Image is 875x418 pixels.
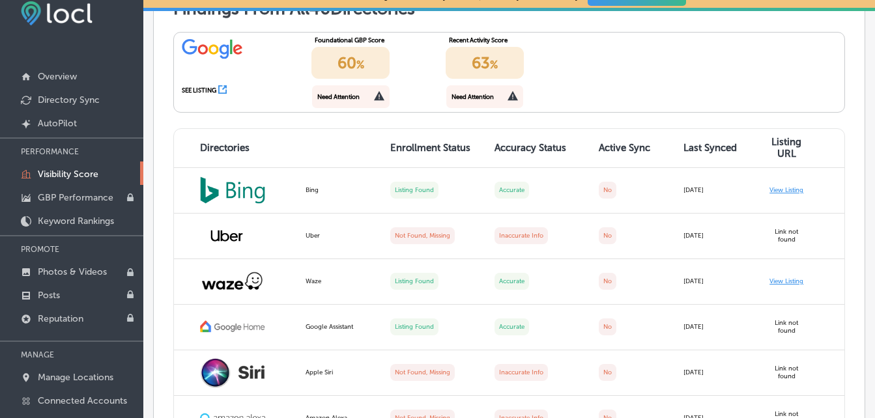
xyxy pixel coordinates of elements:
p: Reputation [38,313,83,324]
div: Foundational GBP Score [315,36,427,44]
label: Listing Found [390,318,438,335]
div: Bing [306,186,375,194]
td: [DATE] [676,259,760,305]
th: Active Sync [591,129,676,168]
label: Accurate [495,273,529,290]
img: bing_Jjgns0f.png [200,176,265,203]
th: Listing URL [760,129,844,168]
span: % [356,59,364,71]
img: uber.png [200,219,253,252]
div: Uber [306,232,375,240]
span: % [490,59,498,71]
label: No [599,318,616,335]
img: waze.png [200,271,265,292]
label: Not Found, Missing [390,364,455,381]
label: Link not found [775,319,798,335]
p: Photos & Videos [38,266,107,277]
td: [DATE] [676,350,760,396]
label: Inaccurate Info [495,227,548,244]
th: Enrollment Status [382,129,487,168]
a: View Listing [769,277,803,285]
div: Need Attention [452,93,494,100]
th: Accuracy Status [487,129,591,168]
label: Accurate [495,182,529,199]
label: No [599,227,616,244]
img: fda3e92497d09a02dc62c9cd864e3231.png [21,1,93,25]
p: AutoPilot [38,118,77,129]
label: No [599,182,616,199]
div: Waze [306,277,375,285]
th: Last Synced [676,129,760,168]
label: Link not found [775,365,798,380]
img: Siri-logo.png [200,357,265,387]
label: Inaccurate Info [495,364,548,381]
td: [DATE] [676,305,760,350]
label: Accurate [495,318,529,335]
div: 63 [446,47,524,79]
p: Manage Locations [38,372,113,383]
td: [DATE] [676,214,760,259]
label: Not Found, Missing [390,227,455,244]
div: SEE LISTING [182,87,216,94]
th: Directories [174,129,298,168]
p: Directory Sync [38,94,100,105]
p: Keyword Rankings [38,216,114,227]
div: Google Assistant [306,323,375,331]
p: Overview [38,71,77,82]
label: No [599,273,616,290]
img: google-home.png [200,320,265,333]
p: GBP Performance [38,192,113,203]
a: View Listing [769,186,803,194]
p: Visibility Score [38,169,98,180]
label: No [599,364,616,381]
p: Connected Accounts [38,395,127,406]
label: Listing Found [390,182,438,199]
div: Apple Siri [306,369,375,376]
div: Recent Activity Score [449,36,561,44]
label: Link not found [775,228,798,244]
img: google.png [182,36,243,60]
div: Need Attention [317,93,360,100]
td: [DATE] [676,168,760,214]
label: Listing Found [390,273,438,290]
div: 60 [311,47,390,79]
p: Posts [38,290,60,301]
